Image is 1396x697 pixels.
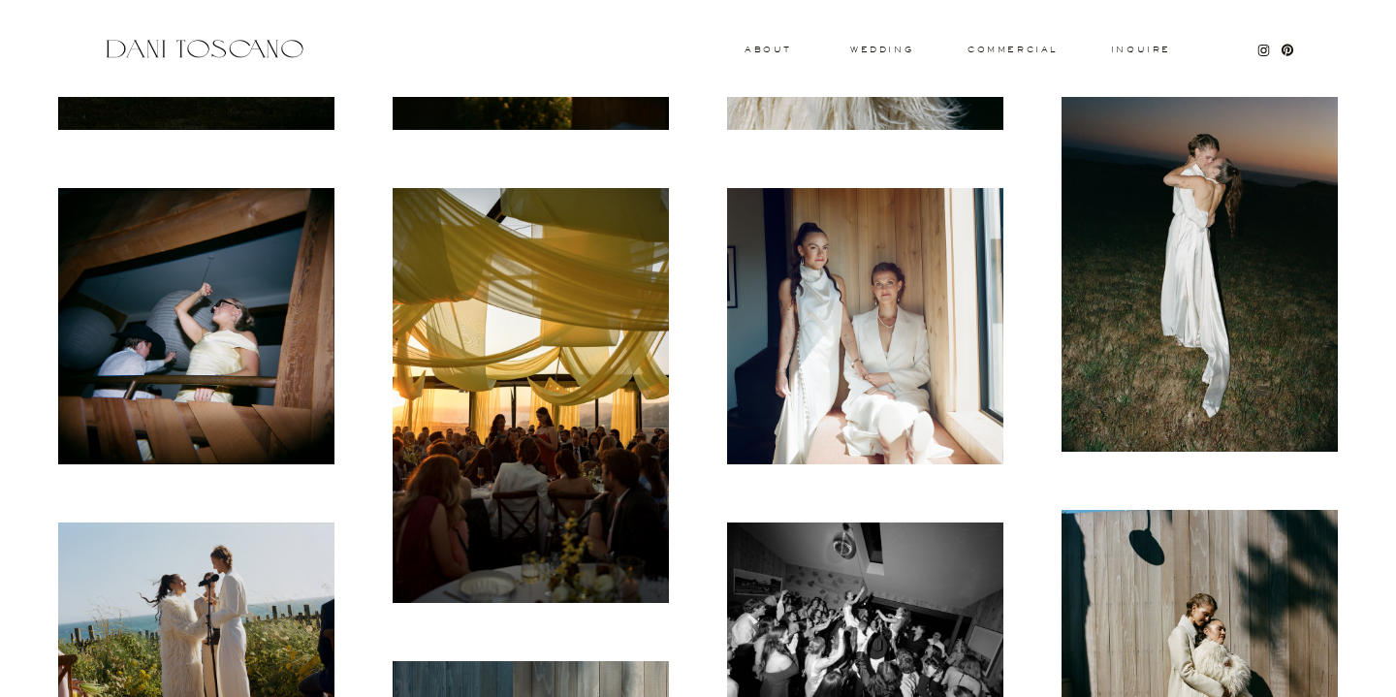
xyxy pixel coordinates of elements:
a: wedding [850,46,913,52]
a: About [745,46,787,52]
a: Inquire [1110,46,1172,55]
a: commercial [968,46,1057,53]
